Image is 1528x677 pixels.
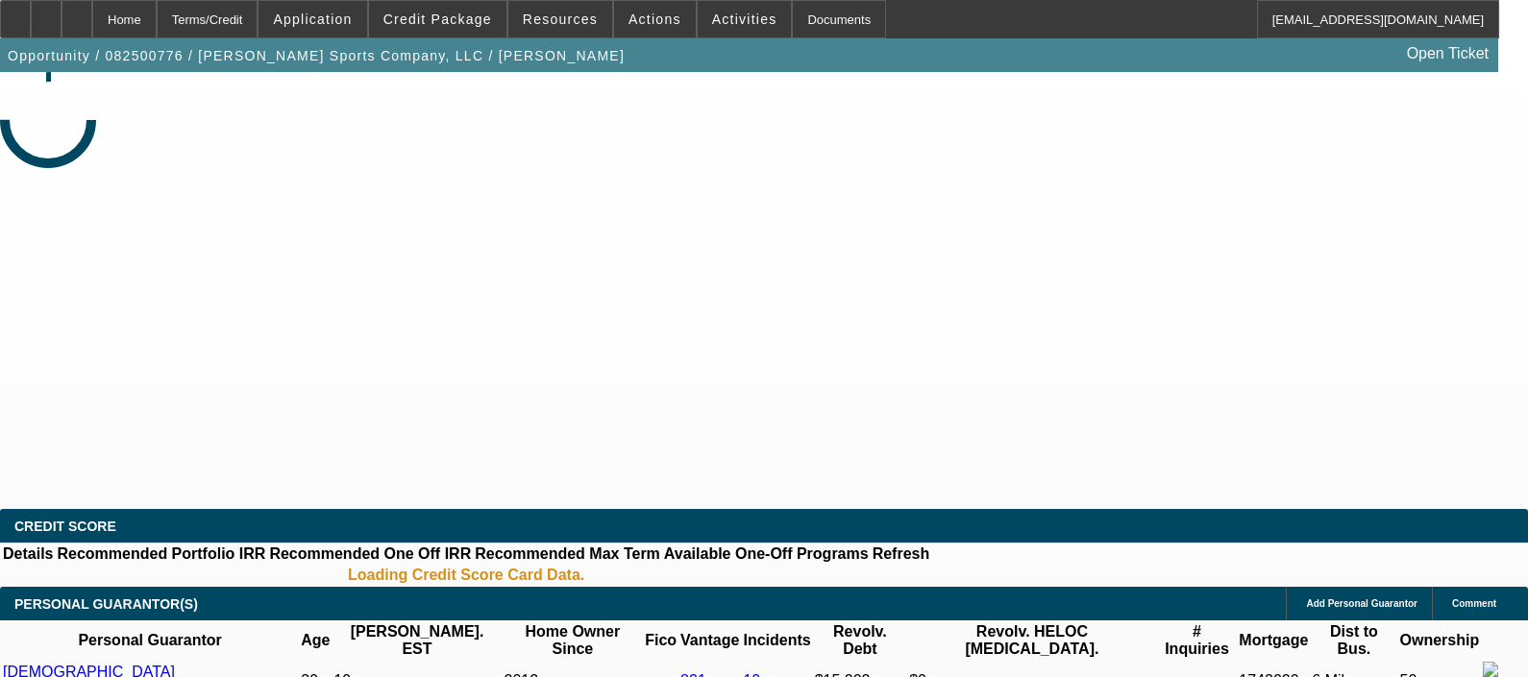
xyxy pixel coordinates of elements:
button: Actions [614,1,696,37]
span: Opportunity / 082500776 / [PERSON_NAME] Sports Company, LLC / [PERSON_NAME] [8,48,625,63]
th: Details [2,544,54,564]
th: Recommended One Off IRR [268,544,472,564]
th: Recommended Portfolio IRR [56,544,266,564]
span: Activities [712,12,777,27]
b: [PERSON_NAME]. EST [351,623,484,657]
b: Mortgage [1239,632,1308,648]
b: Dist to Bus. [1330,623,1378,657]
button: Resources [508,1,612,37]
b: Revolv. Debt [833,623,887,657]
button: Application [259,1,366,37]
span: Add Personal Guarantor [1306,598,1417,609]
b: Vantage [680,632,739,648]
span: Actions [628,12,681,27]
span: CREDIT SCORE [14,519,116,534]
img: facebook-icon.png [1483,662,1498,677]
b: Fico [645,632,677,648]
span: Comment [1452,598,1496,609]
b: Revolv. HELOC [MEDICAL_DATA]. [965,623,1098,657]
b: # Inquiries [1165,623,1229,657]
b: Personal Guarantor [78,632,221,648]
span: Application [273,12,352,27]
b: Incidents [743,632,810,648]
b: Loading Credit Score Card Data. [348,567,584,584]
b: Ownership [1399,632,1479,648]
span: Credit Package [383,12,492,27]
th: Refresh [872,544,931,564]
th: Recommended Max Term [474,544,661,564]
span: Resources [523,12,598,27]
b: Age [301,632,330,648]
button: Credit Package [369,1,506,37]
a: Open Ticket [1399,37,1496,70]
b: Home Owner Since [526,623,621,657]
button: Activities [698,1,792,37]
span: PERSONAL GUARANTOR(S) [14,596,198,612]
th: Available One-Off Programs [663,544,870,564]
